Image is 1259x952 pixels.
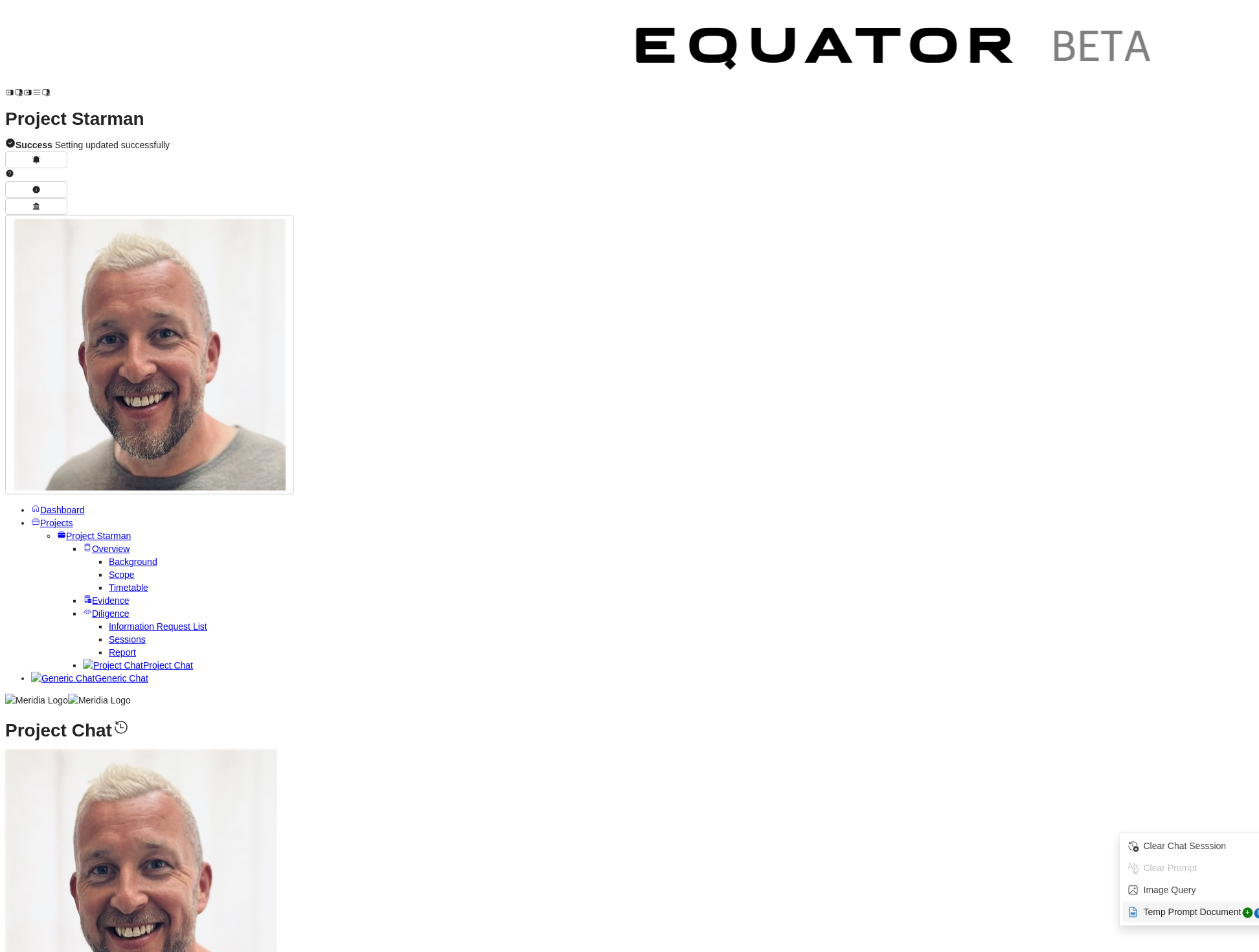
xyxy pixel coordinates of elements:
[109,570,135,580] a: Scope
[68,694,131,707] img: Meridia Logo
[109,557,157,567] a: Background
[5,113,1254,126] h1: Project Starman
[66,531,131,541] span: Project Starman
[5,694,68,707] img: Meridia Logo
[5,718,1254,737] h1: Project Chat
[92,595,130,606] span: Evidence
[40,505,85,515] span: Dashboard
[31,518,73,528] a: Projects
[143,660,193,670] span: Project Chat
[16,140,52,150] strong: Success
[31,672,95,685] img: Generic Chat
[16,140,170,150] span: Setting updated successfully
[83,659,143,672] img: Project Chat
[614,5,1177,97] img: Customer Logo
[1243,908,1253,918] div: +
[57,531,131,541] a: Project Starman
[83,595,130,606] a: Evidence
[92,544,130,554] span: Overview
[95,673,148,683] span: Generic Chat
[83,608,130,619] a: Diligence
[83,544,130,554] a: Overview
[109,621,207,632] a: Information Request List
[31,505,85,515] a: Dashboard
[92,608,130,619] span: Diligence
[51,5,614,97] img: Customer Logo
[31,673,148,683] a: Generic ChatGeneric Chat
[40,518,73,528] span: Projects
[109,582,148,593] a: Timetable
[109,647,136,658] a: Report
[83,660,193,670] a: Project ChatProject Chat
[109,634,146,645] a: Sessions
[14,219,286,491] img: Profile Icon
